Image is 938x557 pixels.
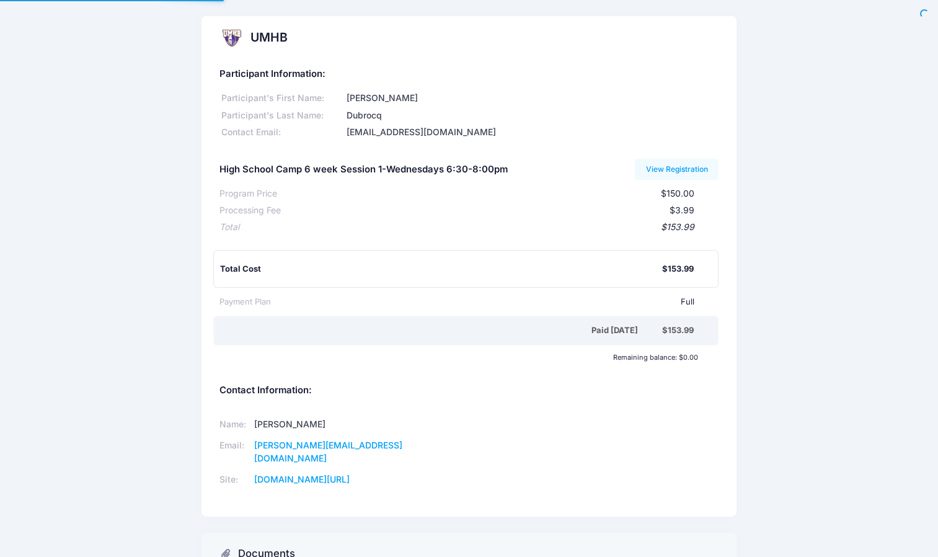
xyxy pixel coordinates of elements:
[219,470,250,491] td: Site:
[219,92,344,105] div: Participant's First Name:
[344,92,718,105] div: [PERSON_NAME]
[219,164,508,176] h5: High School Camp 6 week Session 1-Wednesdays 6:30-8:00pm
[219,385,719,396] h5: Contact Information:
[219,187,277,200] div: Program Price
[250,414,453,435] td: [PERSON_NAME]
[271,296,694,308] div: Full
[219,296,271,308] div: Payment Plan
[661,188,694,198] span: $150.00
[635,159,719,180] a: View Registration
[219,204,281,217] div: Processing Fee
[344,109,718,122] div: Dubrocq
[219,69,719,80] h5: Participant Information:
[219,414,250,435] td: Name:
[662,324,694,337] div: $153.99
[219,221,239,234] div: Total
[239,221,694,234] div: $153.99
[250,30,288,45] h2: UMHB
[281,204,694,217] div: $3.99
[344,126,718,139] div: [EMAIL_ADDRESS][DOMAIN_NAME]
[219,109,344,122] div: Participant's Last Name:
[254,474,350,484] a: [DOMAIN_NAME][URL]
[220,263,662,275] div: Total Cost
[222,324,662,337] div: Paid [DATE]
[219,126,344,139] div: Contact Email:
[254,440,402,463] a: [PERSON_NAME][EMAIL_ADDRESS][DOMAIN_NAME]
[662,263,694,275] div: $153.99
[219,435,250,470] td: Email:
[213,354,704,361] div: Remaining balance: $0.00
